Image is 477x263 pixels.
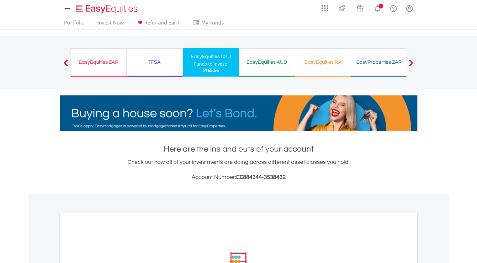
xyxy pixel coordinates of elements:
[321,5,328,12] img: grid-menu-icon.svg
[194,61,227,67] div: Funds to invest:
[75,4,140,14] img: EasyEquities_Logo.png
[134,19,182,29] a: Refer and Earn
[355,58,403,67] div: EasyProperties ZAR
[317,2,332,12] a: AppsGrid
[401,2,417,15] a: My Profile
[60,95,417,131] img: EasyMortage Promotion Banner
[203,67,219,73] span: $165.56
[192,19,233,27] span: My Funds
[75,58,123,67] div: EasyEquities ZAR
[236,174,286,180] span: EE884344-3538432
[355,3,365,13] img: vouchers-v2.svg
[243,58,291,67] div: EasyEquities AUD
[369,2,385,14] a: Notifications
[60,143,417,155] h1: Here are the ins and outs of your account
[60,158,417,182] div: Check out how all of your investments are doing across different asset classes you hold.
[73,2,140,14] a: Home page
[60,62,72,69] button: Previous
[351,2,369,13] a: Vouchers
[130,58,179,67] div: TFSA
[95,19,126,29] a: Invest Now
[61,19,87,29] a: Portfolio
[299,58,347,67] div: EasyEquities RA
[337,3,347,13] img: thrive-v2.svg
[187,52,235,61] div: EasyEquities USD
[60,173,417,182] h3: Account Number:
[405,62,417,69] button: Next
[385,2,401,14] a: FAQ's and Support
[144,19,179,26] span: Refer and Earn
